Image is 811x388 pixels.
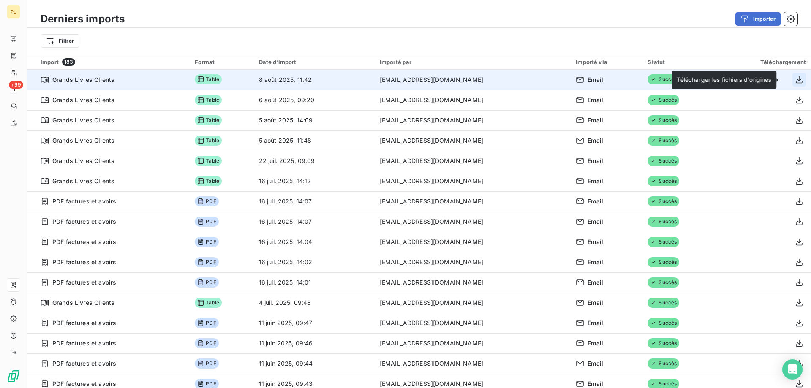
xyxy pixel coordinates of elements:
span: Table [195,115,222,125]
td: [EMAIL_ADDRESS][DOMAIN_NAME] [375,110,571,130]
span: Email [588,278,603,287]
span: PDF factures et avoirs [52,359,116,368]
span: Email [588,157,603,165]
h3: Derniers imports [41,11,125,27]
span: Email [588,116,603,125]
span: Email [588,217,603,226]
span: Table [195,156,222,166]
span: +99 [9,81,23,89]
div: Date d’import [259,59,370,65]
span: Email [588,96,603,104]
span: Table [195,176,222,186]
span: Succès [648,136,679,146]
span: Table [195,298,222,308]
span: Email [588,177,603,185]
td: 8 août 2025, 11:42 [254,70,375,90]
div: PL [7,5,20,19]
span: PDF factures et avoirs [52,197,116,206]
a: +99 [7,83,20,96]
span: Succès [648,237,679,247]
span: Email [588,339,603,347]
button: Importer [735,12,781,26]
td: [EMAIL_ADDRESS][DOMAIN_NAME] [375,252,571,272]
td: [EMAIL_ADDRESS][DOMAIN_NAME] [375,212,571,232]
span: Succès [648,358,679,369]
span: Grands Livres Clients [52,96,114,104]
span: PDF [195,338,218,348]
span: Succès [648,176,679,186]
span: PDF [195,237,218,247]
span: PDF [195,257,218,267]
span: Télécharger les fichiers d'origines [677,76,771,83]
td: [EMAIL_ADDRESS][DOMAIN_NAME] [375,272,571,293]
td: 11 juin 2025, 09:47 [254,313,375,333]
span: PDF [195,318,218,328]
span: Email [588,298,603,307]
span: Grands Livres Clients [52,76,114,84]
span: Grands Livres Clients [52,116,114,125]
img: Logo LeanPay [7,369,20,383]
td: [EMAIL_ADDRESS][DOMAIN_NAME] [375,151,571,171]
span: Succès [648,217,679,227]
span: Succès [648,318,679,328]
td: 11 juin 2025, 09:46 [254,333,375,353]
td: 16 juil. 2025, 14:12 [254,171,375,191]
span: PDF factures et avoirs [52,278,116,287]
td: 5 août 2025, 11:48 [254,130,375,151]
span: Succès [648,74,679,84]
td: 11 juin 2025, 09:44 [254,353,375,374]
span: Succès [648,277,679,288]
div: Importé via [576,59,637,65]
td: [EMAIL_ADDRESS][DOMAIN_NAME] [375,90,571,110]
span: Email [588,238,603,246]
button: Filtrer [41,34,79,48]
span: Succès [648,196,679,206]
td: [EMAIL_ADDRESS][DOMAIN_NAME] [375,130,571,151]
td: 16 juil. 2025, 14:07 [254,212,375,232]
td: [EMAIL_ADDRESS][DOMAIN_NAME] [375,313,571,333]
span: PDF [195,196,218,206]
span: Email [588,319,603,327]
div: Format [195,59,248,65]
span: Email [588,197,603,206]
span: PDF factures et avoirs [52,238,116,246]
td: 22 juil. 2025, 09:09 [254,151,375,171]
span: Grands Livres Clients [52,298,114,307]
span: PDF factures et avoirs [52,380,116,388]
span: PDF factures et avoirs [52,319,116,327]
span: Grands Livres Clients [52,136,114,145]
span: Email [588,258,603,266]
span: PDF factures et avoirs [52,258,116,266]
span: Table [195,74,222,84]
td: [EMAIL_ADDRESS][DOMAIN_NAME] [375,232,571,252]
td: [EMAIL_ADDRESS][DOMAIN_NAME] [375,353,571,374]
td: 16 juil. 2025, 14:04 [254,232,375,252]
span: Succès [648,115,679,125]
td: 6 août 2025, 09:20 [254,90,375,110]
div: Statut [648,59,710,65]
div: Téléchargement [720,59,806,65]
td: [EMAIL_ADDRESS][DOMAIN_NAME] [375,293,571,313]
span: Email [588,76,603,84]
span: Grands Livres Clients [52,177,114,185]
span: Succès [648,338,679,348]
span: PDF factures et avoirs [52,217,116,226]
div: Import [41,58,185,66]
td: [EMAIL_ADDRESS][DOMAIN_NAME] [375,70,571,90]
span: 183 [62,58,75,66]
td: [EMAIL_ADDRESS][DOMAIN_NAME] [375,191,571,212]
td: 5 août 2025, 14:09 [254,110,375,130]
td: 16 juil. 2025, 14:01 [254,272,375,293]
td: [EMAIL_ADDRESS][DOMAIN_NAME] [375,171,571,191]
span: Email [588,380,603,388]
span: PDF [195,217,218,227]
div: Open Intercom Messenger [782,359,803,380]
td: 16 juil. 2025, 14:02 [254,252,375,272]
span: Email [588,136,603,145]
span: Succès [648,156,679,166]
span: Table [195,95,222,105]
span: Grands Livres Clients [52,157,114,165]
span: PDF factures et avoirs [52,339,116,347]
span: Email [588,359,603,368]
td: [EMAIL_ADDRESS][DOMAIN_NAME] [375,333,571,353]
